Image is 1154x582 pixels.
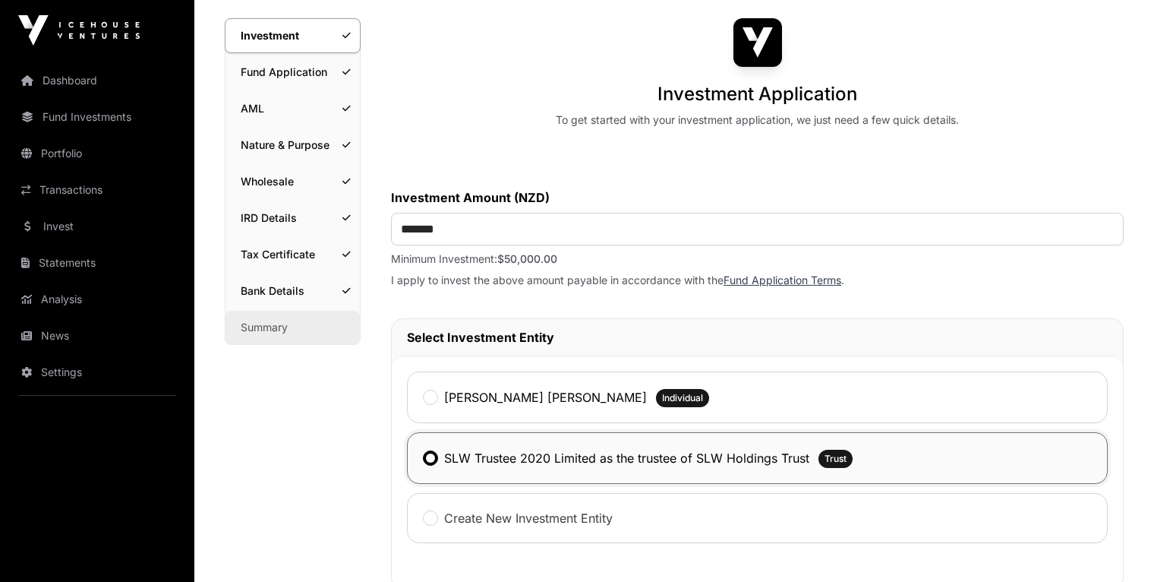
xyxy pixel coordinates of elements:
[12,100,182,134] a: Fund Investments
[662,392,703,404] span: Individual
[12,246,182,280] a: Statements
[225,201,360,235] a: IRD Details
[225,274,360,308] a: Bank Details
[391,251,1124,267] p: Minimum Investment:
[391,188,1124,207] label: Investment Amount (NZD)
[12,173,182,207] a: Transactions
[407,328,1108,346] h2: Select Investment Entity
[12,64,182,97] a: Dashboard
[225,92,360,125] a: AML
[724,274,841,286] a: Fund Application Terms
[225,128,360,162] a: Nature & Purpose
[12,210,182,243] a: Invest
[556,112,959,128] div: To get started with your investment application, we just need a few quick details.
[444,388,647,406] label: [PERSON_NAME] [PERSON_NAME]
[225,165,360,198] a: Wholesale
[12,319,182,353] a: News
[825,453,847,465] span: Trust
[444,449,809,467] label: SLW Trustee 2020 Limited as the trustee of SLW Holdings Trust
[12,356,182,389] a: Settings
[391,273,1124,288] p: I apply to invest the above amount payable in accordance with the .
[12,283,182,316] a: Analysis
[497,252,557,265] span: $50,000.00
[225,55,360,89] a: Fund Application
[12,137,182,170] a: Portfolio
[444,509,613,527] label: Create New Investment Entity
[1078,509,1154,582] iframe: Chat Widget
[225,311,360,344] a: Summary
[733,18,782,67] img: Seed Fund IV
[225,238,360,271] a: Tax Certificate
[18,15,140,46] img: Icehouse Ventures Logo
[225,18,361,53] a: Investment
[657,82,857,106] h1: Investment Application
